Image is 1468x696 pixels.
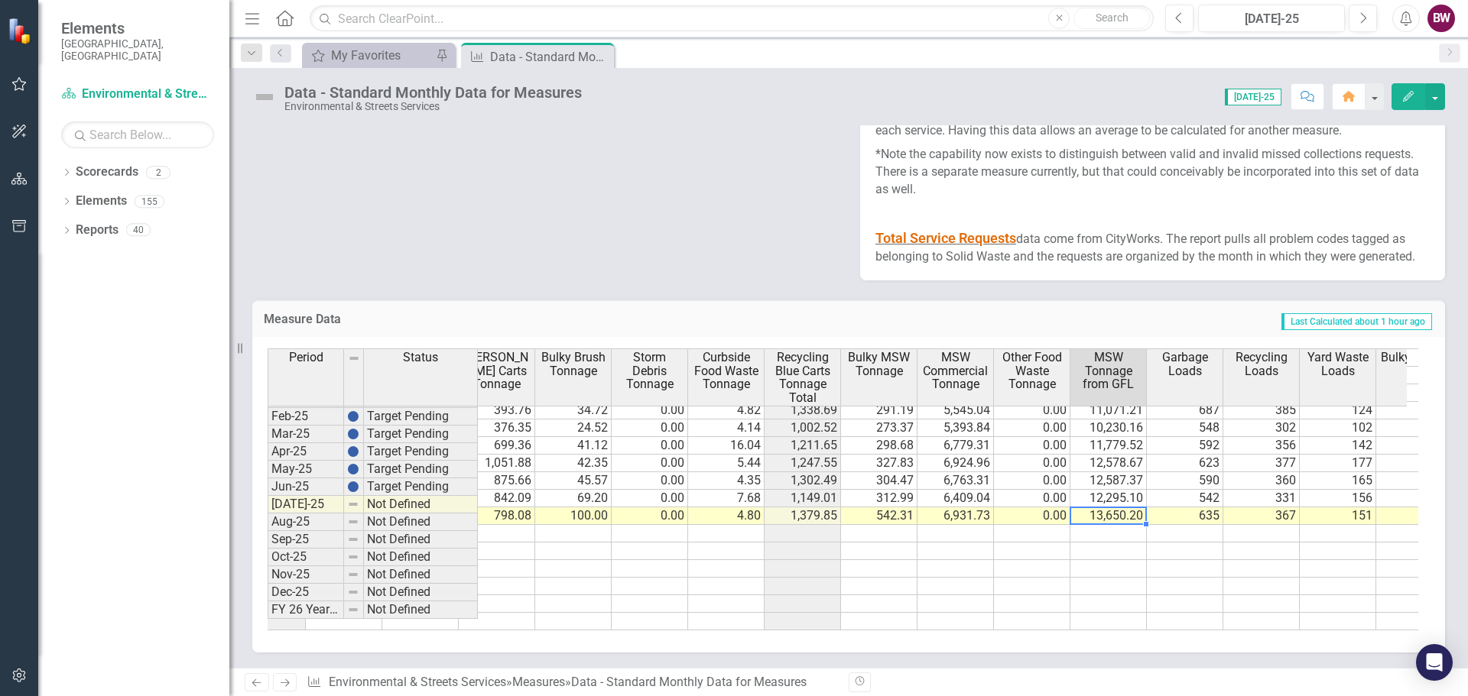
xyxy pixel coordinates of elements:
[1073,8,1150,29] button: Search
[841,437,917,455] td: 298.68
[1147,455,1223,472] td: 623
[459,507,535,525] td: 798.08
[765,472,841,490] td: 1,302.49
[535,419,612,437] td: 24.52
[688,402,765,419] td: 4.82
[1070,507,1147,525] td: 13,650.20
[76,193,127,210] a: Elements
[1223,419,1300,437] td: 302
[612,419,688,437] td: 0.00
[364,408,478,426] td: Target Pending
[347,463,359,475] img: BgCOk07PiH71IgAAAABJRU5ErkJggg==
[268,549,344,566] td: Oct-25
[875,230,1016,246] span: Total Service Requests
[268,478,344,496] td: Jun-25
[1300,472,1376,490] td: 165
[1223,402,1300,419] td: 385
[310,5,1154,32] input: Search ClearPoint...
[348,352,360,364] img: 8DAGhfEEPCf229AAAAAElFTkSuQmCC
[512,675,565,689] a: Measures
[364,549,478,566] td: Not Defined
[1427,5,1455,32] button: BW
[765,507,841,525] td: 1,379.85
[459,402,535,419] td: 393.76
[917,472,994,490] td: 6,763.31
[1225,89,1281,105] span: [DATE]-25
[347,551,359,563] img: 8DAGhfEEPCf229AAAAAElFTkSuQmCC
[1303,351,1372,377] span: Yard Waste Loads
[307,674,837,691] div: » »
[462,351,531,391] span: [PERSON_NAME] Carts Tonnage
[264,312,658,326] h3: Measure Data
[688,472,765,490] td: 4.35
[571,675,807,689] div: Data - Standard Monthly Data for Measures
[612,437,688,455] td: 0.00
[1147,472,1223,490] td: 590
[841,507,917,525] td: 542.31
[535,472,612,490] td: 45.57
[8,18,34,44] img: ClearPoint Strategy
[268,496,344,513] td: [DATE]-25
[841,490,917,507] td: 312.99
[347,498,359,510] img: 8DAGhfEEPCf229AAAAAElFTkSuQmCC
[1281,313,1432,330] span: Last Calculated about 1 hour ago
[403,351,438,364] span: Status
[347,481,359,493] img: BgCOk07PiH71IgAAAABJRU5ErkJggg==
[875,143,1430,202] p: *Note the capability now exists to distinguish between valid and invalid missed collections reque...
[1070,490,1147,507] td: 12,295.10
[490,47,610,66] div: Data - Standard Monthly Data for Measures
[76,163,138,181] a: Scorecards
[844,351,914,377] span: Bulky MSW Tonnage
[364,601,478,619] td: Not Defined
[1147,402,1223,419] td: 687
[1070,402,1147,419] td: 11,071.21
[917,455,994,472] td: 6,924.96
[459,437,535,455] td: 699.36
[347,445,359,458] img: BgCOk07PiH71IgAAAABJRU5ErkJggg==
[1223,455,1300,472] td: 377
[615,351,684,391] span: Storm Debris Tonnage
[347,568,359,581] img: 8DAGhfEEPCf229AAAAAElFTkSuQmCC
[1223,437,1300,455] td: 356
[994,490,1070,507] td: 0.00
[1381,351,1447,364] span: Bulky Loads
[1147,507,1223,525] td: 635
[612,455,688,472] td: 0.00
[841,472,917,490] td: 304.47
[1150,351,1220,377] span: Garbage Loads
[1223,507,1300,525] td: 367
[306,46,432,65] a: My Favorites
[1073,351,1143,391] span: MSW Tonnage from GFL
[612,402,688,419] td: 0.00
[994,455,1070,472] td: 0.00
[1147,437,1223,455] td: 592
[146,166,171,179] div: 2
[1070,472,1147,490] td: 12,587.37
[612,472,688,490] td: 0.00
[364,443,478,461] td: Target Pending
[538,351,608,377] span: Bulky Brush Tonnage
[535,402,612,419] td: 34.72
[1300,419,1376,437] td: 102
[765,455,841,472] td: 1,247.55
[76,222,119,239] a: Reports
[917,419,994,437] td: 5,393.84
[61,37,214,63] small: [GEOGRAPHIC_DATA], [GEOGRAPHIC_DATA]
[1203,10,1340,28] div: [DATE]-25
[535,507,612,525] td: 100.00
[364,461,478,478] td: Target Pending
[921,351,990,391] span: MSW Commercial Tonnage
[364,478,478,496] td: Target Pending
[364,584,478,601] td: Not Defined
[459,455,535,472] td: 1,051.88
[1376,455,1453,472] td: 152
[1223,472,1300,490] td: 360
[1376,490,1453,507] td: 155
[612,507,688,525] td: 0.00
[61,19,214,37] span: Elements
[1416,644,1453,681] div: Open Intercom Messenger
[364,426,478,443] td: Target Pending
[268,426,344,443] td: Mar-25
[459,472,535,490] td: 875.66
[917,402,994,419] td: 5,545.04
